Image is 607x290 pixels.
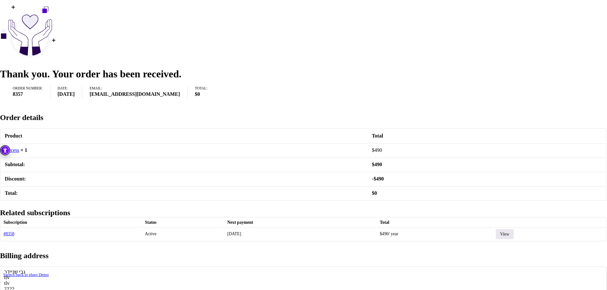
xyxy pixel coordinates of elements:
[4,231,14,236] a: #8358
[496,229,514,239] a: View
[372,162,382,167] span: 490
[373,176,384,181] span: 490
[3,272,49,277] a: Switch back to pluro Demo
[145,220,156,225] span: Status
[1,158,367,171] th: Subtotal:
[195,91,197,97] span: $
[4,220,27,225] span: Subscription
[372,162,374,167] span: $
[13,87,50,98] li: Order number:
[372,190,374,196] span: $
[90,90,180,98] strong: [EMAIL_ADDRESS][DOMAIN_NAME]
[368,129,606,143] th: Total
[380,231,382,236] span: $
[20,147,27,153] strong: × 1
[90,87,187,98] li: Email:
[1,186,367,200] th: Total:
[380,231,388,236] span: 490
[372,147,382,153] bdi: 490
[195,87,214,98] li: Total:
[57,90,75,98] strong: [DATE]
[5,147,19,153] a: Access
[57,87,82,98] li: Date:
[225,228,377,240] td: [DATE]
[13,90,43,98] strong: 8357
[377,228,493,240] td: / year
[1,172,367,186] th: Discount:
[373,176,376,181] span: $
[372,190,377,196] span: 0
[1,129,367,143] th: Product
[372,147,374,153] span: $
[368,172,606,186] td: -
[142,228,224,240] td: Active
[195,91,200,97] bdi: 0
[227,220,253,225] span: Next payment
[380,220,389,225] span: Total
